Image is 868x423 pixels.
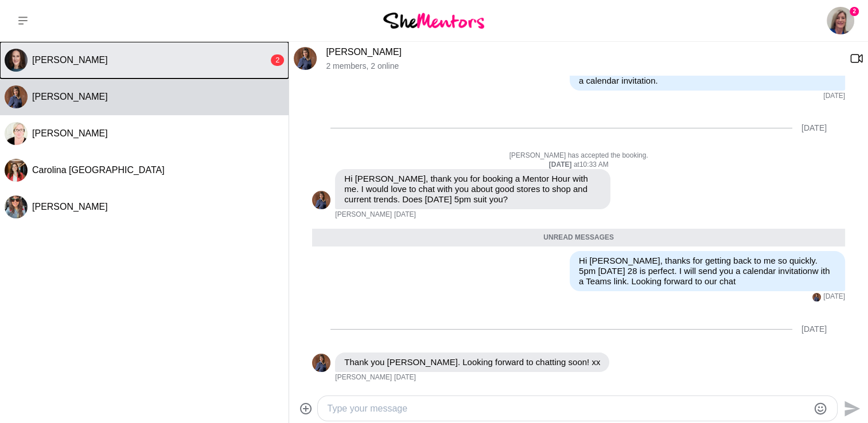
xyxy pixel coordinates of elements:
p: Thank you [PERSON_NAME]. Looking forward to chatting soon! xx [344,357,600,367]
button: Send [838,395,863,421]
time: 2025-08-15T08:53:19.537Z [394,373,416,382]
time: 2025-08-14T01:06:26.629Z [394,210,416,220]
span: [PERSON_NAME] [32,128,108,138]
img: C [294,47,317,70]
div: Unread messages [312,229,845,247]
div: Cintia Hernandez [312,354,330,372]
textarea: Type your message [327,402,808,416]
p: 2 members , 2 online [326,61,840,71]
img: K [5,195,28,218]
p: Hi [PERSON_NAME], thank you for booking a Mentor Hour with me. I would love to chat with you abou... [344,174,601,205]
time: 2025-08-13T07:40:15.898Z [823,92,845,101]
div: Cintia Hernandez [5,85,28,108]
img: T [5,122,28,145]
div: Cintia Hernandez [312,191,330,209]
div: Cintia Hernandez [812,293,821,301]
img: J [5,49,28,72]
div: Trudi Conway [5,122,28,145]
img: C [5,85,28,108]
img: C [312,354,330,372]
strong: [DATE] [549,160,574,169]
a: [PERSON_NAME] [326,47,402,57]
span: [PERSON_NAME] [335,373,392,382]
img: She Mentors Logo [383,13,484,28]
span: Carolina [GEOGRAPHIC_DATA] [32,165,165,175]
img: C [812,293,821,301]
div: 2 [271,54,284,66]
span: 2 [850,7,859,16]
div: [DATE] [801,324,827,334]
span: [PERSON_NAME] [32,55,108,65]
div: Carolina Portugal [5,159,28,182]
p: [PERSON_NAME] has accepted the booking. [312,151,845,160]
img: C [5,159,28,182]
span: [PERSON_NAME] [335,210,392,220]
div: [DATE] [801,123,827,133]
p: Hi [PERSON_NAME], thanks for getting back to me so quickly. 5pm [DATE] 28 is perfect. I will send... [579,256,836,287]
a: Kate Smyth2 [827,7,854,34]
button: Emoji picker [813,402,827,416]
img: C [312,191,330,209]
div: at 10:33 AM [312,160,845,170]
p: Once you have confirmed a time, please ask your mentee to send a calendar invitation. [579,65,836,86]
span: [PERSON_NAME] [32,92,108,101]
div: Karla [5,195,28,218]
div: Julia Ridout [5,49,28,72]
img: Kate Smyth [827,7,854,34]
div: Cintia Hernandez [294,47,317,70]
span: [PERSON_NAME] [32,202,108,211]
time: 2025-08-14T04:08:50.527Z [823,292,845,301]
